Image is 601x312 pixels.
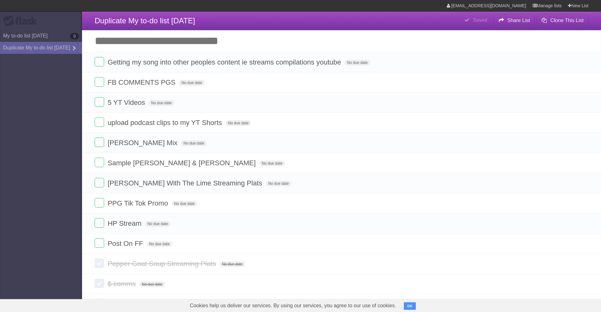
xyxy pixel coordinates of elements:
span: Duplicate My to-do list [DATE] [95,16,195,25]
label: Done [95,178,104,187]
span: No due date [149,100,174,106]
span: Sample [PERSON_NAME] & [PERSON_NAME] [108,159,257,167]
span: No due date [147,241,172,247]
label: Done [95,299,104,308]
span: Getting my song into other peoples content ie streams compilations youtube [108,58,343,66]
span: Post On FF [108,240,144,247]
span: No due date [145,221,170,227]
span: No due date [139,281,165,287]
span: No due date [345,60,370,65]
span: No due date [266,181,291,186]
span: No due date [172,201,197,207]
span: PPG Tik Tok Promo [108,199,170,207]
label: Done [95,97,104,107]
span: [PERSON_NAME] With The Lime Streaming Plats [108,179,264,187]
label: Done [95,138,104,147]
span: No due date [259,161,285,166]
span: 5 YT Videos [108,99,147,106]
label: Done [95,57,104,66]
span: No due date [220,261,245,267]
span: No due date [226,120,251,126]
b: Clone This List [550,18,584,23]
button: OK [404,302,416,310]
label: Done [95,77,104,87]
label: Done [95,218,104,228]
span: $ comms [108,280,137,288]
span: FB COMMENTS PGS [108,78,177,86]
span: [PERSON_NAME] Mix [108,139,179,147]
span: upload podcast clips to my YT Shorts [108,119,223,127]
label: Done [95,238,104,248]
button: Clone This List [536,15,588,26]
label: Done [95,158,104,167]
label: Done [95,279,104,288]
b: Saved [473,17,487,23]
label: Done [95,117,104,127]
span: Cookies help us deliver our services. By using our services, you agree to our use of cookies. [184,299,403,312]
label: Done [95,198,104,207]
b: 9 [70,33,79,39]
label: Done [95,258,104,268]
div: Flask [3,15,41,27]
b: Share List [507,18,530,23]
span: No due date [181,140,207,146]
span: HP Stream [108,219,143,227]
span: Pepper Goat Soup Streaming Plats [108,260,218,268]
button: Share List [493,15,535,26]
span: No due date [179,80,204,86]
